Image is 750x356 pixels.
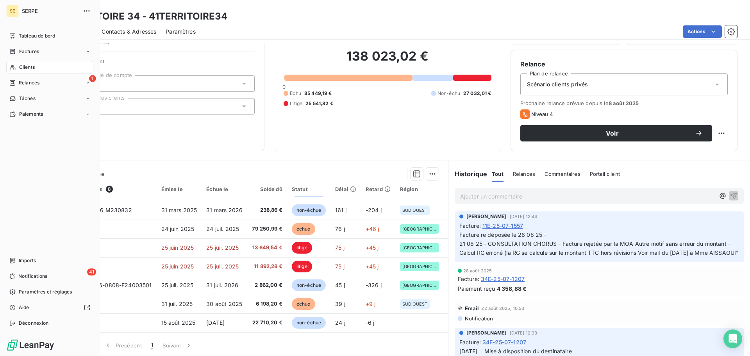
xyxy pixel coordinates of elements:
[161,225,195,232] span: 24 juin 2025
[531,111,553,117] span: Niveau 4
[19,64,35,71] span: Clients
[366,186,391,192] div: Retard
[463,268,492,273] span: 28 août 2025
[166,28,196,36] span: Paramètres
[6,5,19,17] div: SE
[151,342,153,349] span: 1
[206,207,243,213] span: 31 mars 2026
[292,298,315,310] span: échue
[466,213,507,220] span: [PERSON_NAME]
[482,338,526,346] span: 34E-25-07-1207
[19,288,72,295] span: Paramètres et réglages
[335,282,345,288] span: 45 j
[305,100,333,107] span: 25 541,82 €
[87,268,96,275] span: 41
[459,348,572,354] span: [DATE] Mise à disposition du destinataire
[335,244,345,251] span: 75 j
[292,204,326,216] span: non-échue
[463,90,491,97] span: 27 032,01 €
[497,284,527,293] span: 4 358,88 €
[252,281,282,289] span: 2 862,00 €
[146,337,158,354] button: 1
[481,275,525,283] span: 34E-25-07-1207
[252,225,282,233] span: 79 250,99 €
[292,242,312,254] span: litige
[206,186,243,192] div: Échue le
[284,48,491,72] h2: 138 023,02 €
[683,25,722,38] button: Actions
[723,329,742,348] div: Open Intercom Messenger
[459,338,481,346] span: Facture :
[6,301,93,314] a: Aide
[161,301,193,307] span: 31 juil. 2025
[102,28,156,36] span: Contacts & Adresses
[402,227,437,231] span: [GEOGRAPHIC_DATA]
[161,207,197,213] span: 31 mars 2025
[54,186,152,193] div: Pièces comptables
[19,79,39,86] span: Relances
[335,301,345,307] span: 39 j
[19,111,43,118] span: Paiements
[252,300,282,308] span: 6 198,20 €
[22,8,78,14] span: SERPE
[335,225,345,232] span: 76 j
[366,244,379,251] span: +45 j
[492,171,504,177] span: Tout
[402,245,437,250] span: [GEOGRAPHIC_DATA]
[206,225,239,232] span: 24 juil. 2025
[19,48,39,55] span: Factures
[161,282,194,288] span: 25 juil. 2025
[292,223,315,235] span: échue
[366,301,376,307] span: +9 j
[335,207,346,213] span: 161 j
[465,305,479,311] span: Email
[527,81,588,88] span: Scénario clients privés
[252,263,282,270] span: 11 892,28 €
[402,208,427,213] span: SUD OUEST
[448,169,487,179] h6: Historique
[252,186,282,192] div: Solde dû
[206,244,239,251] span: 25 juil. 2025
[19,257,36,264] span: Imports
[402,302,427,306] span: SUD OUEST
[19,320,49,327] span: Déconnexion
[54,282,152,288] span: RG-S2-34E-25-06-0808-F24003501
[458,284,495,293] span: Paiement reçu
[466,329,507,336] span: [PERSON_NAME]
[590,171,620,177] span: Portail client
[252,319,282,327] span: 22 710,20 €
[335,263,345,270] span: 75 j
[304,90,332,97] span: 85 449,19 €
[366,225,379,232] span: +46 j
[510,331,537,335] span: [DATE] 12:33
[158,337,197,354] button: Suivant
[161,319,196,326] span: 15 août 2025
[510,214,537,219] span: [DATE] 12:44
[292,186,326,192] div: Statut
[292,317,326,329] span: non-échue
[530,130,695,136] span: Voir
[18,273,47,280] span: Notifications
[292,279,326,291] span: non-échue
[437,90,460,97] span: Non-échu
[402,283,437,288] span: [GEOGRAPHIC_DATA]
[99,337,146,354] button: Précédent
[252,244,282,252] span: 13 649,54 €
[366,263,379,270] span: +45 j
[545,171,580,177] span: Commentaires
[206,319,225,326] span: [DATE]
[19,32,55,39] span: Tableau de bord
[366,207,382,213] span: -204 j
[6,339,55,351] img: Logo LeanPay
[292,261,312,272] span: litige
[513,171,535,177] span: Relances
[335,319,345,326] span: 24 j
[464,315,493,322] span: Notification
[282,84,286,90] span: 0
[63,58,255,69] span: Propriétés Client
[481,306,524,311] span: 22 août 2025, 10:53
[366,282,382,288] span: -326 j
[161,263,194,270] span: 25 juin 2025
[609,100,639,106] span: 8 août 2025
[252,206,282,214] span: 238,86 €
